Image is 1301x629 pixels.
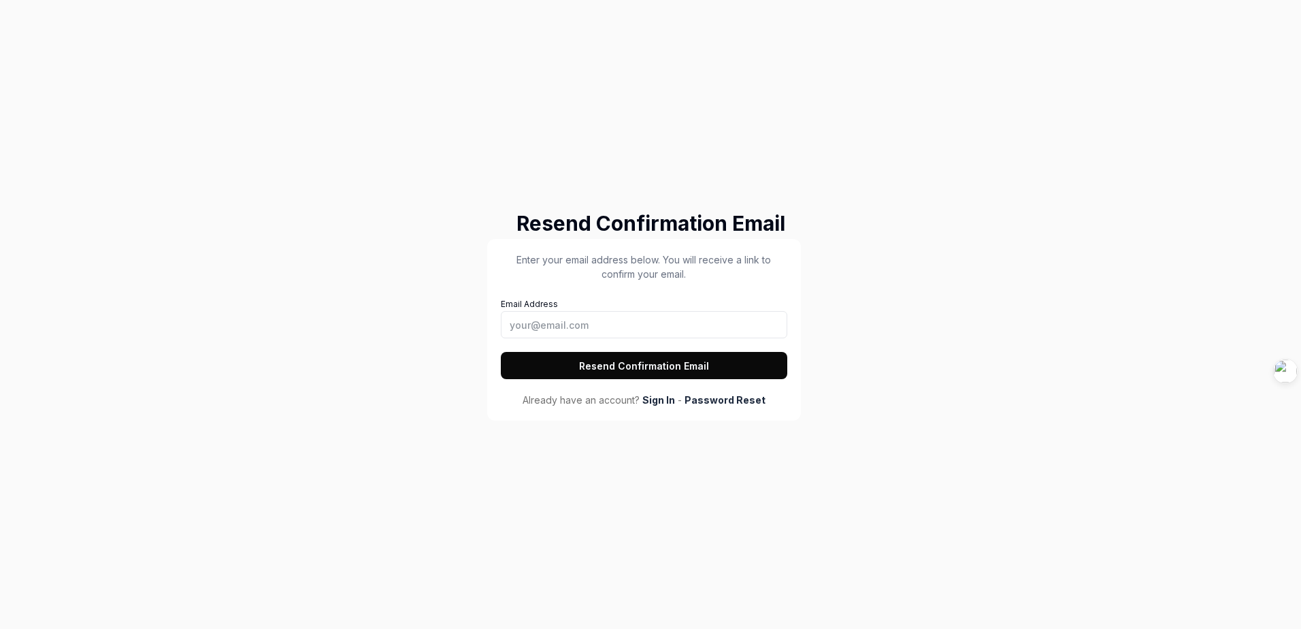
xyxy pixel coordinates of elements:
[501,253,787,281] p: Enter your email address below. You will receive a link to confirm your email.
[642,393,675,407] a: Sign In
[501,311,787,338] input: Email Address
[487,208,814,239] h2: Resend Confirmation Email
[523,393,640,407] span: Already have an account?
[501,352,787,379] button: Resend Confirmation Email
[678,393,682,407] span: -
[501,299,787,338] label: Email Address
[685,393,765,407] a: Password Reset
